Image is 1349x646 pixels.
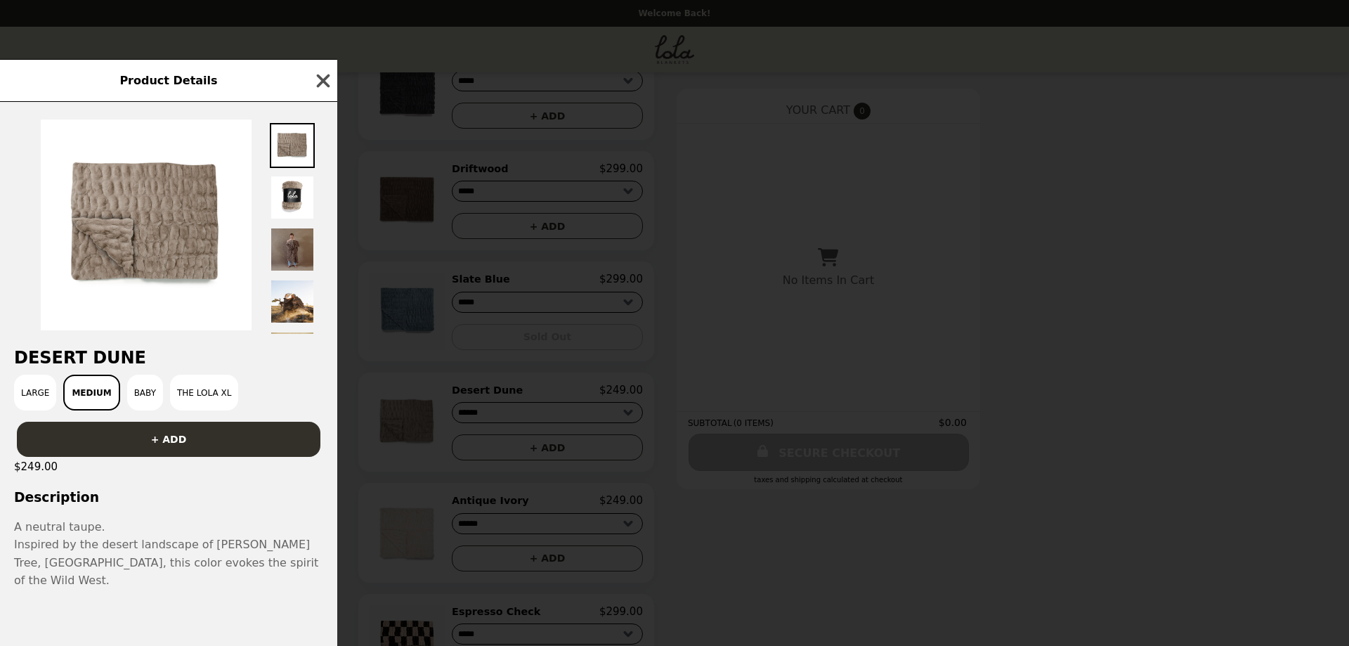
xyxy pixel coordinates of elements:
[63,375,119,411] button: Medium
[170,375,238,411] button: The Lola XL
[14,538,318,587] span: Inspired by the desert landscape of [PERSON_NAME] Tree, [GEOGRAPHIC_DATA], this color evokes the ...
[270,331,315,376] img: Thumbnail 5
[119,74,217,87] span: Product Details
[127,375,163,411] button: Baby
[270,227,315,272] img: Thumbnail 3
[270,123,315,168] img: Thumbnail 1
[270,279,315,324] img: Thumbnail 4
[17,422,320,457] button: + ADD
[41,119,252,330] img: Medium
[14,520,105,534] span: A neutral taupe.
[14,375,56,411] button: Large
[270,175,315,220] img: Thumbnail 2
